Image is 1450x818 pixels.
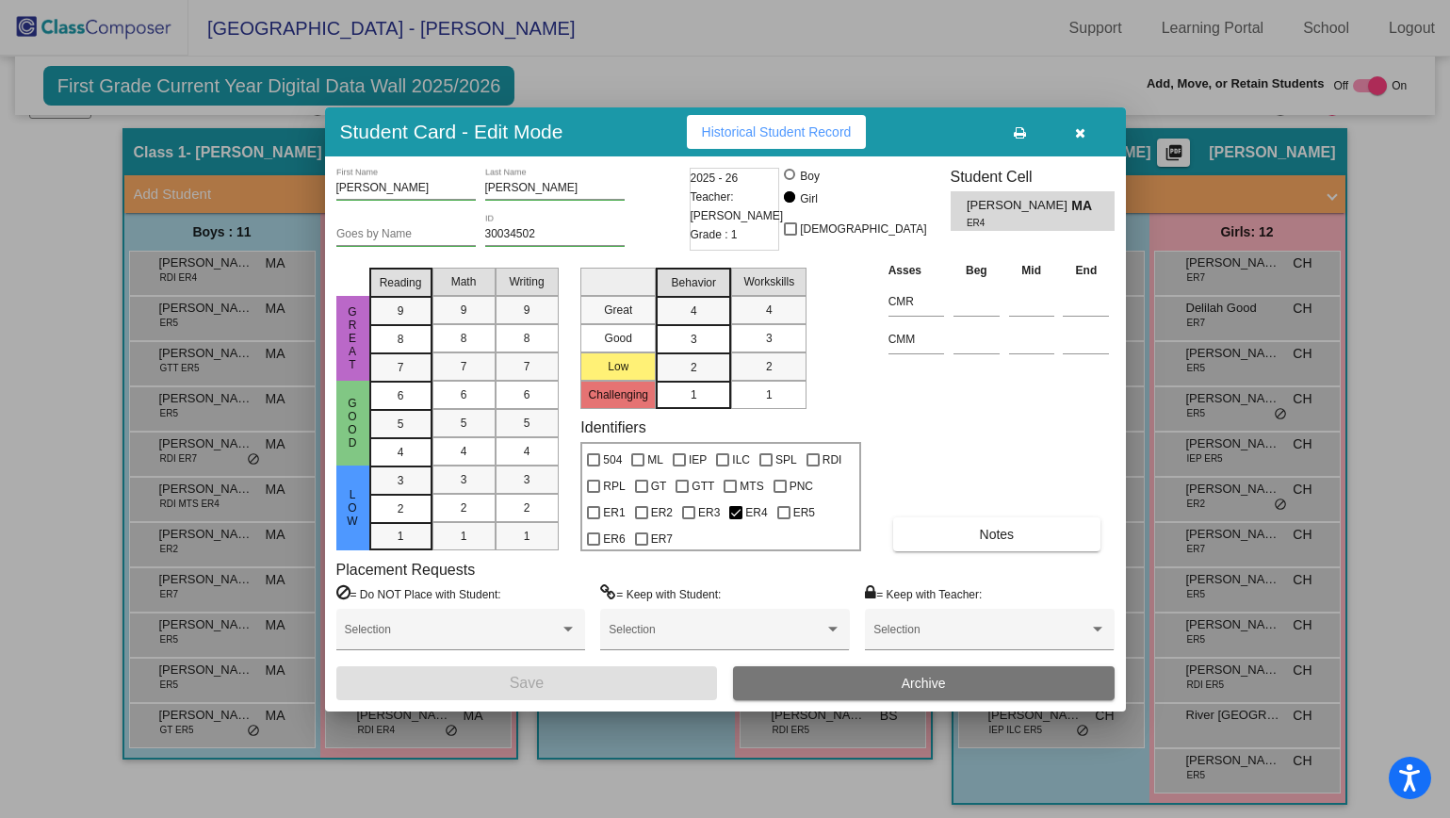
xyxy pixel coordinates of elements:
span: RDI [823,449,842,471]
span: 6 [398,387,404,404]
span: 8 [524,330,530,347]
span: 1 [524,528,530,545]
div: Girl [799,190,818,207]
span: 2 [398,500,404,517]
span: Reading [380,274,422,291]
span: 5 [461,415,467,432]
span: 9 [524,302,530,319]
input: goes by name [336,228,476,241]
span: 1 [691,386,697,403]
span: IEP [689,449,707,471]
span: [DEMOGRAPHIC_DATA] [800,218,926,240]
span: 3 [461,471,467,488]
label: Identifiers [580,418,645,436]
span: 2025 - 26 [691,169,739,188]
span: Archive [902,676,946,691]
span: ER5 [793,501,815,524]
button: Historical Student Record [687,115,867,149]
span: Grade : 1 [691,225,738,244]
label: = Do NOT Place with Student: [336,584,501,603]
span: 2 [524,499,530,516]
span: 9 [461,302,467,319]
th: Asses [884,260,949,281]
input: assessment [888,325,944,353]
h3: Student Card - Edit Mode [340,120,563,143]
span: 2 [691,359,697,376]
input: Enter ID [485,228,625,241]
button: Archive [733,666,1115,700]
span: SPL [775,449,797,471]
span: 7 [524,358,530,375]
span: 4 [524,443,530,460]
span: 3 [766,330,773,347]
span: PNC [790,475,813,498]
span: Writing [509,273,544,290]
span: 3 [691,331,697,348]
span: 1 [461,528,467,545]
span: ML [647,449,663,471]
th: Mid [1004,260,1059,281]
span: 5 [398,416,404,433]
span: ER2 [651,501,673,524]
span: ER4 [745,501,767,524]
th: Beg [949,260,1004,281]
span: ER7 [651,528,673,550]
span: 4 [461,443,467,460]
span: GTT [692,475,714,498]
span: ER3 [698,501,720,524]
span: 7 [461,358,467,375]
span: RPL [603,475,625,498]
input: assessment [888,287,944,316]
span: 6 [524,386,530,403]
span: 7 [398,359,404,376]
span: 2 [766,358,773,375]
span: 2 [461,499,467,516]
span: Good [344,397,361,450]
div: Boy [799,168,820,185]
span: Save [510,675,544,691]
span: Low [344,488,361,528]
button: Save [336,666,718,700]
span: ER6 [603,528,625,550]
span: Math [451,273,477,290]
span: 1 [398,528,404,545]
span: Notes [980,527,1015,542]
h3: Student Cell [951,168,1115,186]
label: = Keep with Student: [600,584,721,603]
label: Placement Requests [336,561,476,579]
span: 4 [398,444,404,461]
span: 8 [398,331,404,348]
span: ER1 [603,501,625,524]
span: 4 [766,302,773,319]
span: MA [1071,196,1098,216]
span: 9 [398,303,404,319]
span: Great [344,305,361,371]
span: [PERSON_NAME] [967,196,1071,216]
span: 6 [461,386,467,403]
label: = Keep with Teacher: [865,584,982,603]
span: 1 [766,386,773,403]
span: ILC [732,449,750,471]
th: End [1058,260,1114,281]
span: 4 [691,303,697,319]
span: GT [651,475,667,498]
span: 3 [398,472,404,489]
span: 504 [603,449,622,471]
button: Notes [893,517,1100,551]
span: 5 [524,415,530,432]
span: ER4 [967,216,1058,230]
span: Teacher: [PERSON_NAME] [691,188,784,225]
span: Workskills [743,273,794,290]
span: 3 [524,471,530,488]
span: Behavior [672,274,716,291]
span: 8 [461,330,467,347]
span: Historical Student Record [702,124,852,139]
span: MTS [740,475,763,498]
